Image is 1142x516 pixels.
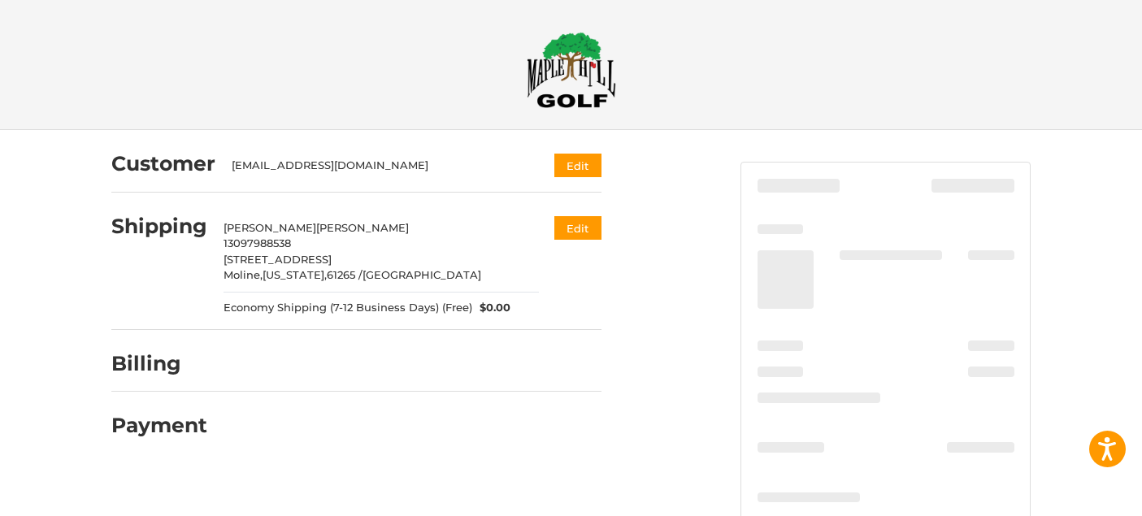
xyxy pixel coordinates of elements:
span: Economy Shipping (7-12 Business Days) (Free) [224,300,472,316]
span: [STREET_ADDRESS] [224,253,332,266]
span: [US_STATE], [263,268,327,281]
button: Edit [554,216,601,240]
h2: Customer [111,151,215,176]
h2: Billing [111,351,206,376]
span: [GEOGRAPHIC_DATA] [363,268,481,281]
div: [EMAIL_ADDRESS][DOMAIN_NAME] [232,158,523,174]
span: $0.00 [472,300,511,316]
span: [PERSON_NAME] [224,221,316,234]
h2: Shipping [111,214,207,239]
span: 61265 / [327,268,363,281]
button: Edit [554,154,601,177]
span: [PERSON_NAME] [316,221,409,234]
h2: Payment [111,413,207,438]
img: Maple Hill Golf [527,32,616,108]
span: 13097988538 [224,236,291,249]
span: Moline, [224,268,263,281]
